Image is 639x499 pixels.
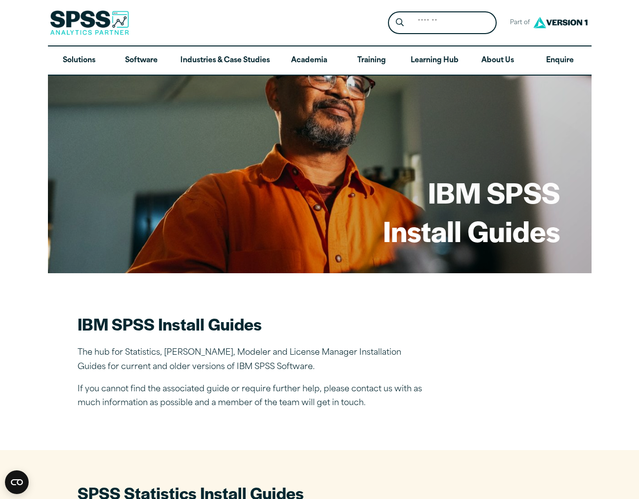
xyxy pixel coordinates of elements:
[396,18,404,27] svg: Search magnifying glass icon
[529,46,591,75] a: Enquire
[5,470,29,494] button: Open CMP widget
[50,10,129,35] img: SPSS Analytics Partner
[340,46,402,75] a: Training
[48,46,110,75] a: Solutions
[390,14,409,32] button: Search magnifying glass icon
[78,382,424,411] p: If you cannot find the associated guide or require further help, please contact us with as much i...
[531,13,590,32] img: Version1 Logo
[48,46,592,75] nav: Desktop version of site main menu
[110,46,172,75] a: Software
[78,346,424,374] p: The hub for Statistics, [PERSON_NAME], Modeler and License Manager Installation Guides for curren...
[403,46,467,75] a: Learning Hub
[388,11,497,35] form: Site Header Search Form
[172,46,278,75] a: Industries & Case Studies
[383,173,560,249] h1: IBM SPSS Install Guides
[505,16,531,30] span: Part of
[467,46,529,75] a: About Us
[78,313,424,335] h2: IBM SPSS Install Guides
[278,46,340,75] a: Academia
